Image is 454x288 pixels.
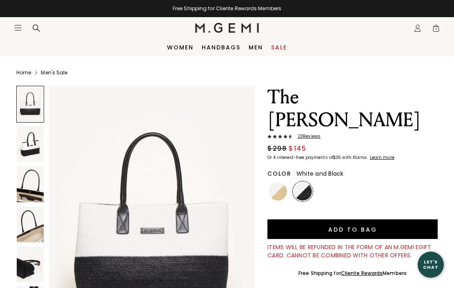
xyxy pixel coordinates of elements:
img: White and Black [294,182,312,201]
span: White and Black [296,170,344,178]
a: Learn more [369,155,394,160]
img: The Barbara Tote [17,206,44,242]
a: Handbags [202,44,240,51]
div: Free Shipping for Members [298,270,407,277]
h1: The [PERSON_NAME] [267,86,438,132]
img: The Barbara Tote [17,246,44,282]
img: The Barbara Tote [17,166,44,202]
h2: Color [267,170,292,177]
a: Sale [271,44,287,51]
button: Open site menu [14,24,22,32]
klarna-placement-style-amount: $36 [333,154,341,161]
button: Add to Bag [267,219,438,239]
klarna-placement-style-body: Or 4 interest-free payments of [267,154,333,161]
a: Men's Sale [41,69,67,76]
a: Women [167,44,194,51]
img: The Barbara Tote [17,126,44,162]
div: Items will be refunded in the form of an M.Gemi eGift Card. Cannot be combined with other offers. [267,243,438,259]
a: 23Reviews [267,134,438,141]
span: $145 [289,144,306,154]
span: $298 [267,144,287,154]
span: 23 Review s [293,134,320,139]
span: 1 [432,26,440,34]
a: Cliente Rewards [341,270,383,277]
klarna-placement-style-body: with Klarna [342,154,369,161]
img: White and Natural [269,182,287,201]
img: M.Gemi [195,23,259,33]
a: Men [249,44,263,51]
klarna-placement-style-cta: Learn more [370,154,394,161]
a: Home [16,69,31,76]
div: Let's Chat [418,259,444,270]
